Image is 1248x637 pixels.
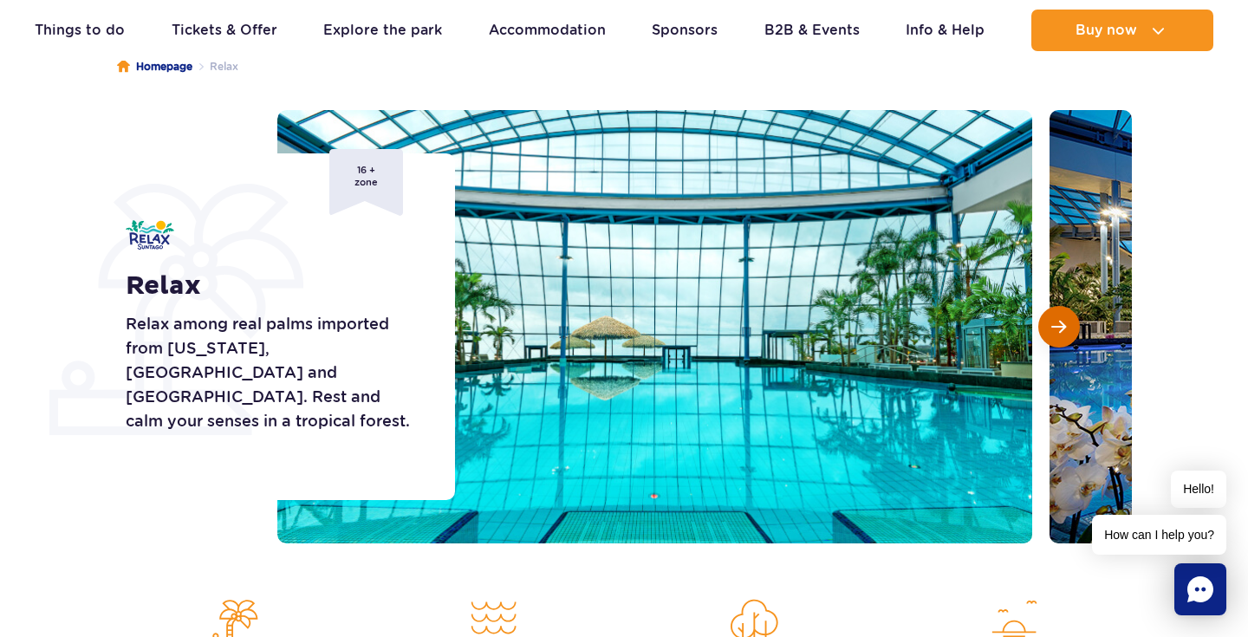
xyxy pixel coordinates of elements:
[764,10,860,51] a: B2B & Events
[192,58,238,75] li: Relax
[652,10,718,51] a: Sponsors
[329,149,403,216] span: 16 + zone
[1092,515,1226,555] span: How can I help you?
[1171,471,1226,508] span: Hello!
[126,220,174,250] img: Relax
[1038,306,1080,348] button: Next slide
[906,10,985,51] a: Info & Help
[126,270,416,302] h1: Relax
[489,10,606,51] a: Accommodation
[1076,23,1137,38] span: Buy now
[1031,10,1213,51] button: Buy now
[117,58,192,75] a: Homepage
[126,312,416,433] p: Relax among real palms imported from [US_STATE], [GEOGRAPHIC_DATA] and [GEOGRAPHIC_DATA]. Rest an...
[35,10,125,51] a: Things to do
[323,10,442,51] a: Explore the park
[172,10,277,51] a: Tickets & Offer
[1174,563,1226,615] div: Chat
